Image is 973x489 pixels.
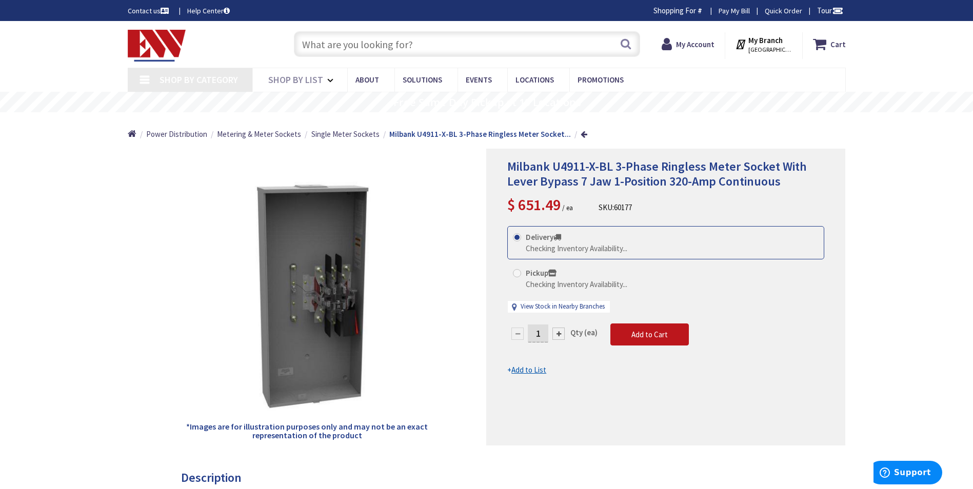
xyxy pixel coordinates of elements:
[217,129,301,139] a: Metering & Meter Sockets
[294,31,640,57] input: What are you looking for?
[466,75,492,85] span: Events
[813,35,846,53] a: Cart
[528,324,548,342] input: Qty
[676,39,714,49] strong: My Account
[146,129,207,139] span: Power Distribution
[562,204,573,213] small: / ea
[160,74,238,86] span: Shop By Category
[128,30,186,62] img: Electrical Wholesalers, Inc.
[631,330,668,339] span: Add to Cart
[511,365,546,375] u: Add to List
[610,323,689,346] button: Add to Cart
[599,202,632,213] div: SKU:
[873,461,942,486] iframe: Opens a widget where you can find more information
[719,6,750,16] a: Pay My Bill
[128,6,171,16] a: Contact us
[311,129,380,139] a: Single Meter Sockets
[507,195,515,214] span: $
[507,365,546,375] span: +
[748,35,783,45] strong: My Branch
[526,243,627,254] div: Checking Inventory Availability...
[389,129,571,139] strong: Milbank U4911-X-BL 3-Phase Ringless Meter Socket...
[526,268,557,278] strong: Pickup
[521,302,605,312] a: View Stock in Nearby Branches
[393,97,581,108] rs-layer: Free Same Day Pickup at 19 Locations
[662,35,714,53] a: My Account
[187,6,230,16] a: Help Center
[817,6,843,15] span: Tour
[355,75,379,85] span: About
[698,6,702,15] strong: #
[185,170,429,414] img: Milbank U4911-X-BL 3-Phase Ringless Meter Socket With Lever Bypass 7 Jaw 1-Position 320-Amp Conti...
[748,46,792,54] span: [GEOGRAPHIC_DATA], [GEOGRAPHIC_DATA]
[735,35,792,53] div: My Branch [GEOGRAPHIC_DATA], [GEOGRAPHIC_DATA]
[181,471,785,484] h3: Description
[507,158,807,189] span: Milbank U4911-X-BL 3-Phase Ringless Meter Socket With Lever Bypass 7 Jaw 1-Position 320-Amp Conti...
[268,74,323,86] span: Shop By List
[526,279,627,290] div: Checking Inventory Availability...
[403,75,442,85] span: Solutions
[185,422,429,440] h5: *Images are for illustration purposes only and may not be an exact representation of the product
[217,129,301,139] span: Metering & Meter Sockets
[578,75,624,85] span: Promotions
[518,195,561,214] span: 651.49
[830,35,846,53] strong: Cart
[507,364,546,375] a: +Add to List
[515,75,554,85] span: Locations
[614,202,632,212] span: 60177
[526,232,561,242] strong: Delivery
[146,129,207,139] a: Power Distribution
[653,6,696,15] span: Shopping For
[311,129,380,139] span: Single Meter Sockets
[570,328,598,337] strong: Qty (ea)
[765,6,802,16] a: Quick Order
